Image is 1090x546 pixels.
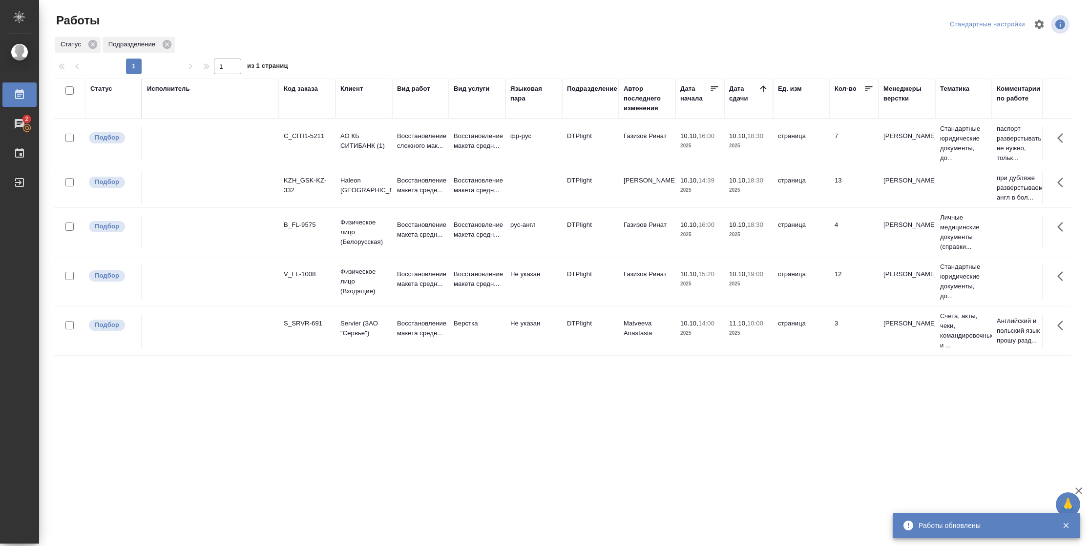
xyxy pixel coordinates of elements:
[680,279,719,289] p: 2025
[284,220,331,230] div: B_FL-9575
[95,320,119,330] p: Подбор
[830,126,879,161] td: 7
[340,267,387,296] p: Физическое лицо (Входящие)
[90,84,112,94] div: Статус
[88,176,136,189] div: Можно подбирать исполнителей
[562,264,619,299] td: DTPlight
[680,185,719,195] p: 2025
[397,131,444,151] p: Восстановление сложного мак...
[773,126,830,161] td: страница
[883,84,930,103] div: Менеджеры верстки
[340,84,363,94] div: Клиент
[510,84,557,103] div: Языковая пара
[729,230,768,240] p: 2025
[778,84,802,94] div: Ед. изм
[940,84,969,94] div: Тематика
[619,171,675,205] td: [PERSON_NAME]
[830,314,879,348] td: 3
[830,215,879,249] td: 4
[729,320,747,327] p: 11.10,
[698,270,714,278] p: 15:20
[54,13,100,28] span: Работы
[680,230,719,240] p: 2025
[729,141,768,151] p: 2025
[1056,521,1076,530] button: Закрыть
[454,269,501,289] p: Восстановление макета средн...
[340,319,387,338] p: Servier (ЗАО "Сервье")
[55,37,101,53] div: Статус
[562,215,619,249] td: DTPlight
[1056,492,1080,517] button: 🙏
[88,220,136,233] div: Можно подбирать исполнителей
[454,131,501,151] p: Восстановление макета средн...
[940,213,987,252] p: Личные медицинские документы (справки...
[284,131,331,141] div: C_CITI1-5211
[940,311,987,350] p: Счета, акты, чеки, командировочные и ...
[1051,264,1075,288] button: Здесь прячутся важные кнопки
[729,270,747,278] p: 10.10,
[773,264,830,299] td: страница
[1051,171,1075,194] button: Здесь прячутся важные кнопки
[830,264,879,299] td: 12
[247,60,288,74] span: из 1 страниц
[88,269,136,283] div: Можно подбирать исполнителей
[947,17,1027,32] div: split button
[2,112,37,136] a: 2
[454,84,490,94] div: Вид услуги
[835,84,857,94] div: Кол-во
[940,262,987,301] p: Стандартные юридические документы, до...
[95,133,119,142] p: Подбор
[454,176,501,195] p: Восстановление макета средн...
[619,126,675,161] td: Газизов Ринат
[619,264,675,299] td: Газизов Ринат
[619,215,675,249] td: Газизов Ринат
[680,328,719,338] p: 2025
[397,269,444,289] p: Восстановление макета средн...
[698,221,714,228] p: 16:00
[997,173,1044,202] p: при дубляже разверстываем англ в бол...
[680,320,698,327] p: 10.10,
[454,220,501,240] p: Восстановление макета средн...
[284,269,331,279] div: V_FL-1008
[505,264,562,299] td: Не указан
[562,314,619,348] td: DTPlight
[95,177,119,187] p: Подбор
[883,269,930,279] p: [PERSON_NAME]
[680,132,698,140] p: 10.10,
[747,177,763,184] p: 18:30
[19,114,34,124] span: 2
[680,141,719,151] p: 2025
[1051,126,1075,150] button: Здесь прячутся важные кнопки
[698,320,714,327] p: 14:00
[680,177,698,184] p: 10.10,
[680,270,698,278] p: 10.10,
[698,177,714,184] p: 14:39
[284,319,331,328] div: S_SRVR-691
[95,222,119,231] p: Подбор
[997,316,1044,345] p: Английский и польский язык прошу разд...
[747,320,763,327] p: 10:00
[505,314,562,348] td: Не указан
[883,131,930,141] p: [PERSON_NAME]
[729,177,747,184] p: 10.10,
[747,270,763,278] p: 19:00
[397,84,430,94] div: Вид работ
[680,221,698,228] p: 10.10,
[729,221,747,228] p: 10.10,
[919,521,1048,530] div: Работы обновлены
[1051,314,1075,337] button: Здесь прячутся важные кнопки
[729,84,758,103] div: Дата сдачи
[567,84,617,94] div: Подразделение
[747,132,763,140] p: 18:30
[883,319,930,328] p: [PERSON_NAME]
[729,185,768,195] p: 2025
[773,171,830,205] td: страница
[1060,494,1076,515] span: 🙏
[505,215,562,249] td: рус-англ
[340,176,387,195] p: Haleon [GEOGRAPHIC_DATA]
[1051,15,1071,34] span: Посмотреть информацию
[397,176,444,195] p: Восстановление макета средн...
[95,271,119,281] p: Подбор
[147,84,190,94] div: Исполнитель
[1051,215,1075,239] button: Здесь прячутся важные кнопки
